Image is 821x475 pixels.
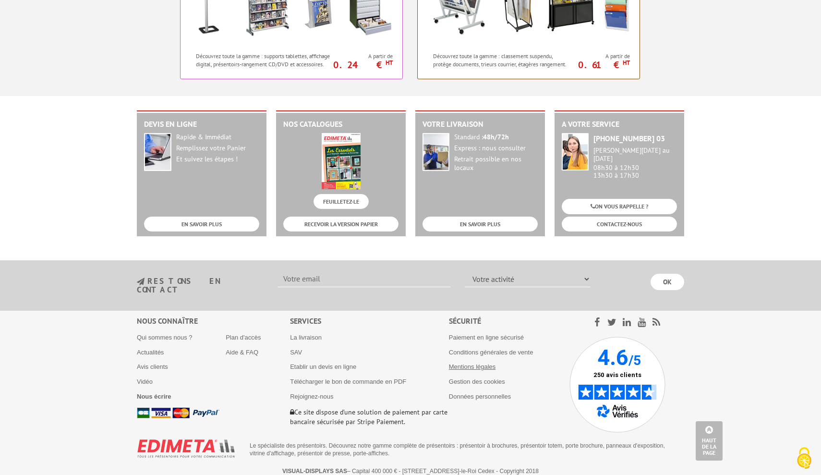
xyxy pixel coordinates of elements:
a: Avis clients [137,363,168,370]
img: widget-devis.jpg [144,133,171,171]
img: widget-livraison.jpg [423,133,449,171]
a: FEUILLETEZ-LE [314,194,369,209]
a: Etablir un devis en ligne [290,363,356,370]
a: Nous écrire [137,393,171,400]
sup: HT [623,59,630,67]
a: Mentions légales [449,363,496,370]
p: 0.61 € [568,62,630,68]
a: La livraison [290,334,322,341]
a: EN SAVOIR PLUS [144,217,259,231]
a: Télécharger le bon de commande en PDF [290,378,406,385]
p: Le spécialiste des présentoirs. Découvrez notre gamme complète de présentoirs : présentoir à broc... [250,442,677,457]
img: widget-service.jpg [562,133,589,171]
div: Remplissez votre Panier [176,144,259,153]
a: Qui sommes nous ? [137,334,193,341]
img: Cookies (fenêtre modale) [792,446,816,470]
a: CONTACTEZ-NOUS [562,217,677,231]
h2: A votre service [562,120,677,129]
div: Express : nous consulter [454,144,538,153]
a: EN SAVOIR PLUS [423,217,538,231]
div: Rapide & Immédiat [176,133,259,142]
a: ON VOUS RAPPELLE ? [562,199,677,214]
div: Retrait possible en nos locaux [454,155,538,172]
a: Paiement en ligne sécurisé [449,334,524,341]
p: – Capital 400 000 € - [STREET_ADDRESS]-le-Roi Cedex - Copyright 2018 [145,468,676,475]
a: Haut de la page [696,421,723,461]
h3: restons en contact [137,277,263,294]
sup: HT [386,59,393,67]
div: 08h30 à 12h30 13h30 à 17h30 [593,146,677,180]
a: Plan d'accès [226,334,261,341]
strong: VISUAL-DISPLAYS SAS [282,468,347,475]
p: Ce site dispose d’une solution de paiement par carte bancaire sécurisée par Stripe Paiement. [290,407,449,426]
strong: [PHONE_NUMBER] 03 [593,134,665,143]
h2: Votre livraison [423,120,538,129]
div: Services [290,316,449,327]
button: Cookies (fenêtre modale) [787,442,821,475]
a: SAV [290,349,302,356]
input: OK [651,274,684,290]
input: Votre email [278,271,450,287]
a: Aide & FAQ [226,349,258,356]
a: Données personnelles [449,393,511,400]
a: Vidéo [137,378,153,385]
a: Gestion des cookies [449,378,505,385]
span: A partir de [573,52,630,60]
strong: 48h/72h [483,133,509,141]
a: Actualités [137,349,164,356]
img: newsletter.jpg [137,278,145,286]
div: [PERSON_NAME][DATE] au [DATE] [593,146,677,163]
h2: Devis en ligne [144,120,259,129]
a: RECEVOIR LA VERSION PAPIER [283,217,398,231]
p: Découvrez toute la gamme : supports tablettes, affichage digital, présentoirs-rangement CD/DVD et... [196,52,333,68]
img: edimeta.jpeg [322,133,361,189]
span: A partir de [336,52,393,60]
h2: Nos catalogues [283,120,398,129]
a: Conditions générales de vente [449,349,533,356]
div: Et suivez les étapes ! [176,155,259,164]
p: Découvrez toute la gamme : classement suspendu, protège documents, trieurs courrier, étagères ran... [433,52,570,68]
div: Standard : [454,133,538,142]
p: 0.24 € [331,62,393,68]
a: Rejoignez-nous [290,393,333,400]
div: Sécurité [449,316,569,327]
img: Avis Vérifiés - 4.6 sur 5 - 250 avis clients [569,337,665,433]
div: Nous connaître [137,316,290,327]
